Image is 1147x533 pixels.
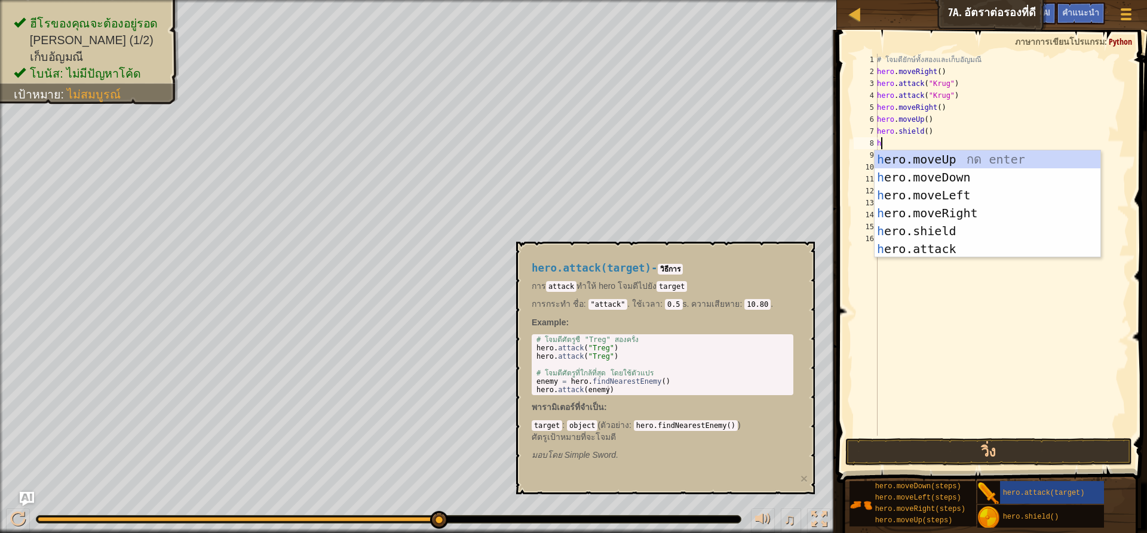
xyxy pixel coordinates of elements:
code: hero.findNearestEnemy() [634,420,738,431]
span: ใช้เวลา [632,299,660,309]
div: 13 [854,197,878,209]
button: ♫ [781,509,801,533]
div: 12 [854,185,878,197]
span: ชื่อ [571,299,584,309]
span: . [532,299,630,309]
span: Python [1109,36,1132,47]
button: วิ่ง [845,438,1132,466]
div: 9 [854,149,878,161]
code: วิธีการ [658,264,683,275]
span: : [629,420,634,430]
li: เก็บอัญมณี [14,48,166,65]
em: Simple Sword. [532,450,618,460]
div: 2 [854,66,878,78]
div: 1 [854,54,878,66]
button: Ask AI [1024,2,1056,24]
div: ( ) [532,419,793,443]
span: : [1105,36,1109,47]
span: hero.shield() [1003,513,1059,521]
span: ภาษาการเขียนโปรแกรม [1015,36,1105,47]
div: 6 [854,113,878,125]
span: hero.attack(target) [532,262,651,274]
code: target [532,420,562,431]
span: : [660,299,665,309]
code: attack [546,281,576,292]
code: target [657,281,687,292]
span: hero.moveLeft(steps) [875,494,961,502]
button: Ctrl + P: Play [6,509,30,533]
span: : [740,299,744,309]
span: ฮีโรของคุณจะต้องอยู่รอด [30,17,158,30]
span: ♫ [783,510,795,528]
span: พารามิเตอร์ที่จำเป็น [532,402,604,412]
span: . [689,299,774,309]
li: โจมตียักษ์ทั้งสองตัว [14,32,166,48]
code: 0.5 [665,299,683,310]
span: Ask AI [1030,7,1050,18]
button: สลับเป็นเต็มจอ [807,509,831,533]
img: portrait.png [977,482,1000,505]
span: Example [532,318,566,327]
strong: : [532,318,569,327]
span: คำแนะนำ [1062,7,1099,18]
span: s. [630,299,689,309]
span: เป้าหมาย [14,88,60,101]
li: โบนัส: ไม่มีปัญหาโค้ด [14,65,166,82]
span: hero.moveRight(steps) [875,505,965,513]
img: portrait.png [977,506,1000,529]
code: 10.80 [744,299,771,310]
button: Ask AI [20,492,34,506]
div: 7 [854,125,878,137]
span: ตัวอย่าง [600,420,629,430]
span: : [604,402,607,412]
img: portrait.png [849,494,872,516]
div: 4 [854,90,878,101]
p: ศัตรูเป้าหมายที่จะโจมตี [532,431,793,443]
div: 8 [854,137,878,149]
span: [PERSON_NAME] (1/2) [30,33,154,47]
h4: - [532,263,793,274]
div: 16 [854,233,878,245]
div: 10 [854,161,878,173]
code: "attack" [588,299,628,310]
span: ไม่สมบูรณ์ [67,88,121,101]
span: ความเสียหาย [691,299,740,309]
span: โบนัส: ไม่มีปัญหาโค้ด [30,67,141,80]
div: 3 [854,78,878,90]
span: การกระทำ [532,299,571,309]
span: : [61,88,68,101]
span: เก็บอัญมณี [30,50,84,63]
span: : [562,420,567,430]
button: แสดงเมนูเกมส์ [1111,2,1141,30]
span: hero.moveDown(steps) [875,482,961,491]
button: ปรับระดับเสียง [751,509,775,533]
span: hero.attack(target) [1003,489,1085,497]
div: 5 [854,101,878,113]
span: : [584,299,588,309]
div: 15 [854,221,878,233]
p: การ ทำให้ hero โจมตีไปยัง [532,280,793,292]
li: ฮีโรของคุณจะต้องอยู่รอด [14,15,166,32]
div: 11 [854,173,878,185]
span: มอบโดย [532,450,565,460]
span: hero.moveUp(steps) [875,516,953,525]
div: 14 [854,209,878,221]
code: object [567,420,597,431]
button: × [801,472,808,485]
